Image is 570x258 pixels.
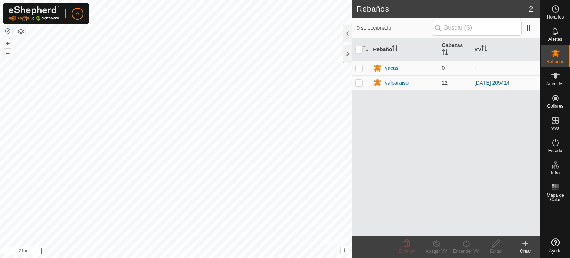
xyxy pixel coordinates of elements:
div: Apagar VV [422,248,451,255]
span: Horarios [547,15,564,19]
span: Alertas [548,37,562,42]
span: Collares [547,104,563,108]
h2: Rebaños [357,4,529,13]
div: Encender VV [451,248,481,255]
th: Cabezas [439,39,472,61]
span: Animales [546,82,564,86]
th: VV [472,39,540,61]
span: VVs [551,126,559,131]
a: [DATE] 205414 [475,80,510,86]
p-sorticon: Activar para ordenar [363,46,368,52]
input: Buscar (S) [432,20,522,36]
span: Estado [548,148,562,153]
span: Ayuda [549,249,562,253]
div: valparaiso [385,79,409,87]
td: - [472,61,540,75]
span: Infra [551,171,560,175]
span: 0 seleccionado [357,24,432,32]
p-sorticon: Activar para ordenar [392,46,398,52]
a: Contáctenos [190,248,214,255]
span: A [76,10,79,17]
p-sorticon: Activar para ordenar [442,50,448,56]
th: Rebaño [370,39,439,61]
span: 0 [442,65,445,71]
p-sorticon: Activar para ordenar [481,46,487,52]
span: Rebaños [546,59,564,64]
img: Logo Gallagher [9,6,59,21]
span: 12 [442,80,448,86]
span: Mapa de Calor [543,193,568,202]
a: Política de Privacidad [138,248,180,255]
span: i [344,247,345,254]
button: – [3,49,12,58]
button: Capas del Mapa [16,27,25,36]
div: Editar [481,248,511,255]
a: Ayuda [541,235,570,256]
button: + [3,39,12,48]
span: Eliminar [399,249,415,254]
button: i [341,246,349,255]
span: 2 [529,3,533,14]
div: vacas [385,64,399,72]
button: Restablecer Mapa [3,27,12,36]
div: Crear [511,248,540,255]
